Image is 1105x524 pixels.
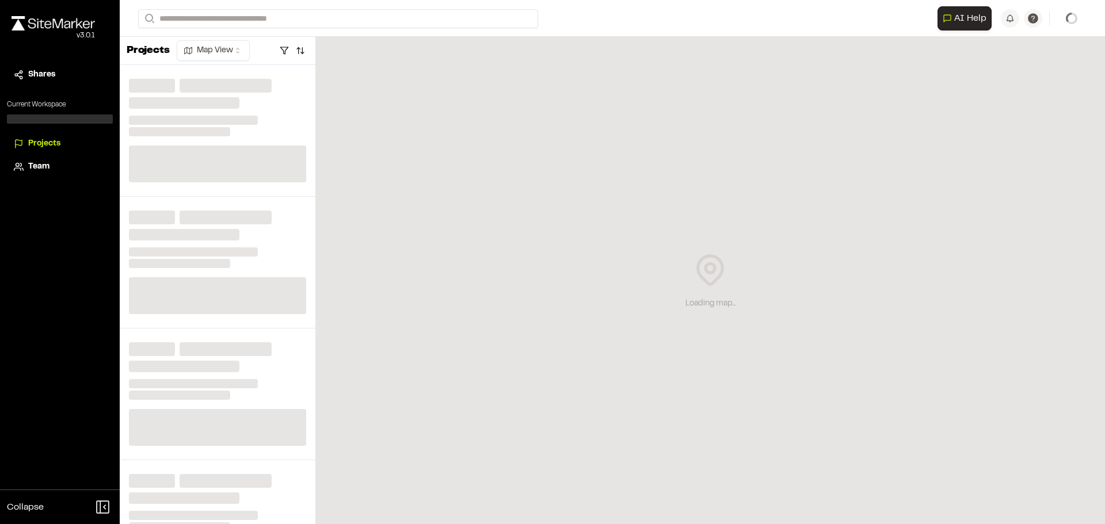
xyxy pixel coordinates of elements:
[7,100,113,110] p: Current Workspace
[138,9,159,28] button: Search
[28,68,55,81] span: Shares
[938,6,992,30] button: Open AI Assistant
[127,43,170,59] p: Projects
[7,500,44,514] span: Collapse
[14,137,106,150] a: Projects
[938,6,996,30] div: Open AI Assistant
[14,68,106,81] a: Shares
[28,160,49,173] span: Team
[12,30,95,41] div: Oh geez...please don't...
[14,160,106,173] a: Team
[685,297,736,310] div: Loading map...
[12,16,95,30] img: rebrand.png
[954,12,986,25] span: AI Help
[28,137,60,150] span: Projects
